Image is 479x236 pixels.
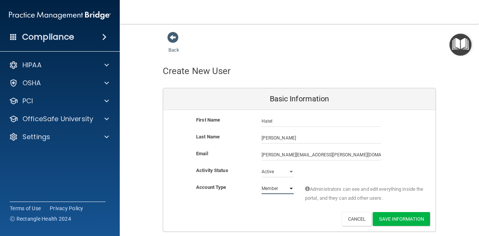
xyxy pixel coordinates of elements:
[196,151,208,156] b: Email
[9,114,109,123] a: OfficeSafe University
[22,61,42,70] p: HIPAA
[22,32,74,42] h4: Compliance
[196,117,220,123] b: First Name
[163,88,436,110] div: Basic Information
[22,79,41,88] p: OSHA
[163,66,231,76] h4: Create New User
[305,185,424,203] span: Administrators can see and edit everything inside the portal, and they can add other users.
[9,8,111,23] img: PMB logo
[22,96,33,105] p: PCI
[373,212,430,226] button: Save Information
[196,184,226,190] b: Account Type
[50,205,83,212] a: Privacy Policy
[9,96,109,105] a: PCI
[9,132,109,141] a: Settings
[22,132,50,141] p: Settings
[168,38,179,53] a: Back
[9,79,109,88] a: OSHA
[196,168,228,173] b: Activity Status
[10,215,71,223] span: Ⓒ Rectangle Health 2024
[22,114,93,123] p: OfficeSafe University
[10,205,41,212] a: Terms of Use
[9,61,109,70] a: HIPAA
[196,134,220,140] b: Last Name
[449,34,472,56] button: Open Resource Center
[342,212,372,226] button: Cancel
